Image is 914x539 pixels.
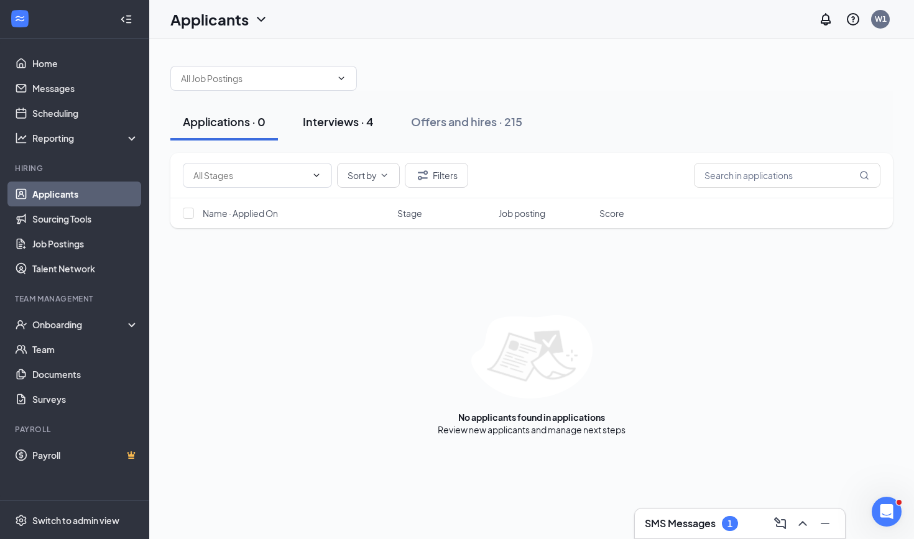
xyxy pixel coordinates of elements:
span: Score [599,207,624,219]
svg: Minimize [818,516,833,531]
h3: SMS Messages [645,517,716,530]
svg: ChevronDown [379,170,389,180]
div: Applications · 0 [183,114,265,129]
svg: Settings [15,514,27,527]
iframe: Intercom live chat [872,497,902,527]
a: Job Postings [32,231,139,256]
a: Documents [32,362,139,387]
a: Messages [32,76,139,101]
svg: ChevronDown [254,12,269,27]
svg: UserCheck [15,318,27,331]
div: Interviews · 4 [303,114,374,129]
span: Sort by [348,171,377,180]
svg: Collapse [120,13,132,25]
span: Stage [397,207,422,219]
a: Home [32,51,139,76]
svg: QuestionInfo [846,12,861,27]
div: Reporting [32,132,139,144]
svg: ChevronUp [795,516,810,531]
div: Payroll [15,424,136,435]
input: All Stages [193,168,307,182]
svg: Analysis [15,132,27,144]
h1: Applicants [170,9,249,30]
input: Search in applications [694,163,880,188]
div: Hiring [15,163,136,173]
div: Review new applicants and manage next steps [438,423,625,436]
div: Onboarding [32,318,128,331]
a: Surveys [32,387,139,412]
span: Job posting [499,207,545,219]
div: Switch to admin view [32,514,119,527]
div: Offers and hires · 215 [411,114,522,129]
button: Sort byChevronDown [337,163,400,188]
a: Applicants [32,182,139,206]
button: Minimize [815,514,835,533]
div: No applicants found in applications [458,411,605,423]
a: Scheduling [32,101,139,126]
a: Team [32,337,139,362]
div: 1 [727,518,732,529]
div: Team Management [15,293,136,304]
svg: Notifications [818,12,833,27]
svg: ChevronDown [312,170,321,180]
input: All Job Postings [181,71,331,85]
a: PayrollCrown [32,443,139,468]
a: Talent Network [32,256,139,281]
span: Name · Applied On [203,207,278,219]
svg: WorkstreamLogo [14,12,26,25]
svg: MagnifyingGlass [859,170,869,180]
button: ComposeMessage [770,514,790,533]
svg: Filter [415,168,430,183]
div: W1 [875,14,887,24]
a: Sourcing Tools [32,206,139,231]
svg: ComposeMessage [773,516,788,531]
button: Filter Filters [405,163,468,188]
img: empty-state [471,315,593,398]
svg: ChevronDown [336,73,346,83]
button: ChevronUp [793,514,813,533]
